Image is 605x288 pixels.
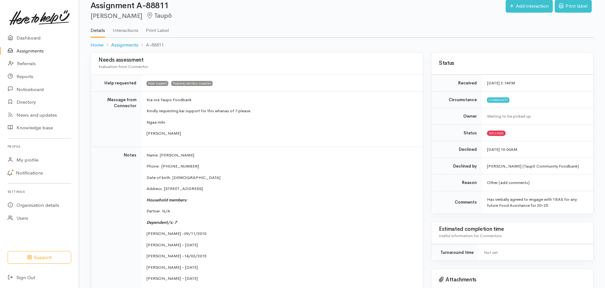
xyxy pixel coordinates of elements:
h1: Assignment A-88811 [90,1,506,10]
p: Ngaa mihi [147,119,415,126]
p: Partner: N/A [147,208,415,214]
td: Declined [431,141,482,158]
nav: breadcrumb [90,38,594,52]
a: Assignments [111,41,138,49]
p: Kia ora Taupo Foodbank [147,97,415,103]
h3: Attachments [439,277,586,283]
i: Household members: [147,197,187,203]
p: [PERSON_NAME] - [DATE] [147,242,415,248]
td: Declined by [431,158,482,175]
p: [PERSON_NAME] - [DATE] [147,264,415,271]
p: Kindly requesting kai support for this whanau of 7 please. [147,108,415,114]
td: Comments [431,191,482,214]
td: Reason [431,175,482,191]
td: Has verbally agreed to engage with TBAS for any future Food Assistance for 20-25 [482,191,593,214]
p: Date of birth: [DEMOGRAPHIC_DATA] [147,175,415,181]
td: Circumstance [431,91,482,108]
td: Status [431,125,482,141]
p: [PERSON_NAME] [147,130,415,137]
button: Support [8,251,71,264]
span: Useful information for Connectors [439,233,502,238]
span: Hygiene/sanitary supplies [171,81,213,86]
a: Print Label [146,19,169,37]
p: [PERSON_NAME] -09/11/2010 [147,230,415,237]
time: [DATE] 10:06AM [487,147,517,152]
td: Turnaround time [431,244,479,260]
td: Received [431,75,482,92]
p: [PERSON_NAME] -14/03/2015 [147,253,415,259]
h6: Settings [8,187,71,196]
h2: [PERSON_NAME] [90,12,506,20]
p: Name: [PERSON_NAME] [147,152,415,158]
li: A-88811 [138,41,164,49]
td: Message from Connector [91,91,141,147]
h3: Estimated completion time [439,226,586,232]
p: Phone: [PHONE_NUMBER] [147,163,415,169]
span: Food support [147,81,168,86]
p: Address: [STREET_ADDRESS] [147,186,415,192]
span: Taupō [146,12,172,20]
a: Home [90,41,103,49]
h6: Profile [8,142,71,151]
i: Dependent/s: 7 [147,220,177,225]
div: Not set [484,249,586,256]
td: [PERSON_NAME] (Taupō Community Foodbank) [482,158,593,175]
h3: Status [439,60,586,66]
p: [PERSON_NAME] - [DATE] [147,275,415,282]
span: Community [487,97,509,102]
time: [DATE] 2:14PM [487,80,515,86]
span: Declined [487,131,506,136]
td: Help requested [91,75,141,92]
a: Interactions [113,19,138,37]
div: Waiting to be picked up [487,113,586,119]
td: Owner [431,108,482,125]
a: Details [90,19,105,38]
h3: Needs assessment [98,57,415,63]
span: Evaluation from Connector [98,64,148,69]
td: Other (add comments) [482,175,593,191]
